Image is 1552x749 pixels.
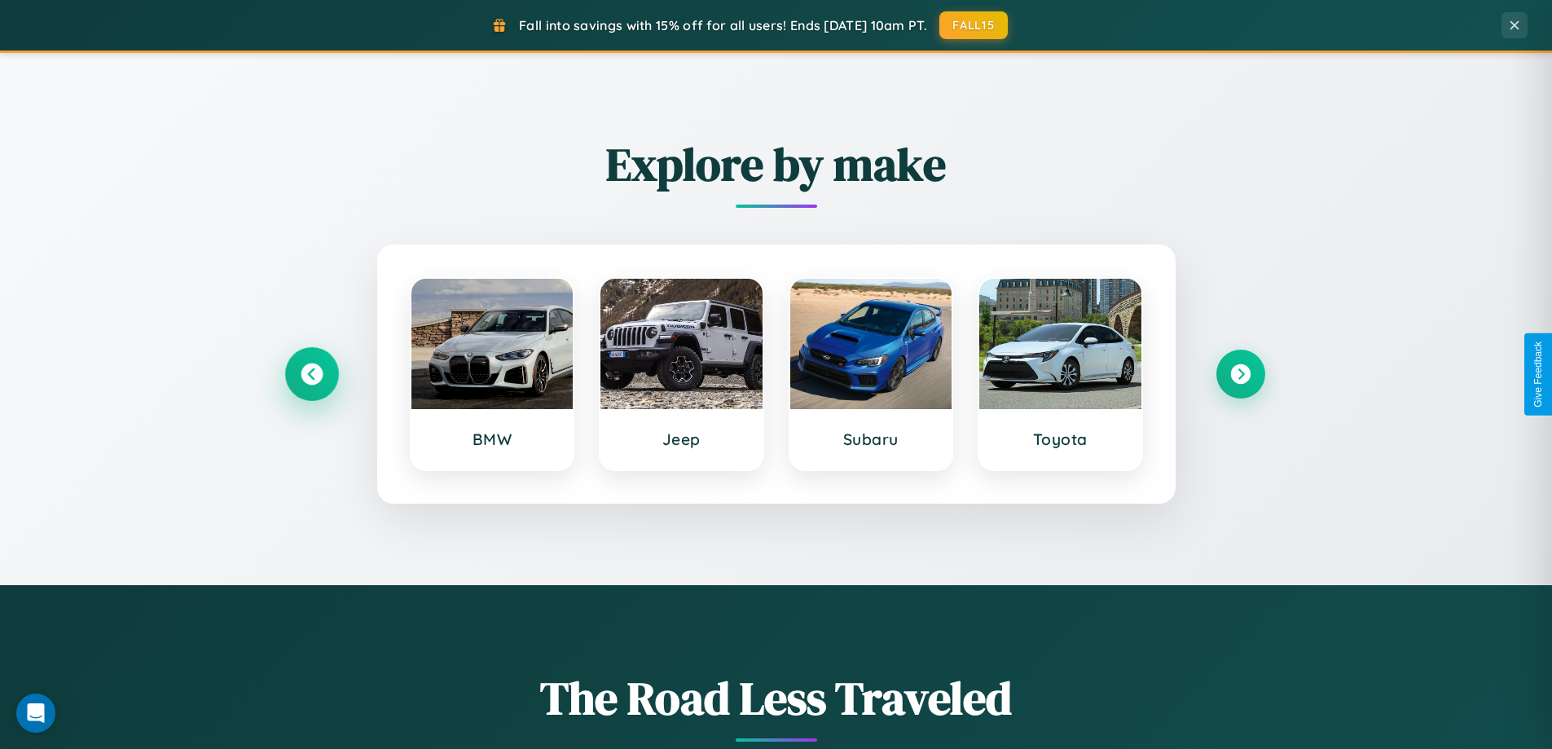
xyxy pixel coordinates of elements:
[288,133,1265,196] h2: Explore by make
[288,667,1265,729] h1: The Road Less Traveled
[16,694,55,733] div: Open Intercom Messenger
[1532,341,1544,408] div: Give Feedback
[996,430,1125,449] h3: Toyota
[617,430,746,449] h3: Jeep
[428,430,557,449] h3: BMW
[939,11,1008,39] button: FALL15
[807,430,936,449] h3: Subaru
[519,17,927,33] span: Fall into savings with 15% off for all users! Ends [DATE] 10am PT.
